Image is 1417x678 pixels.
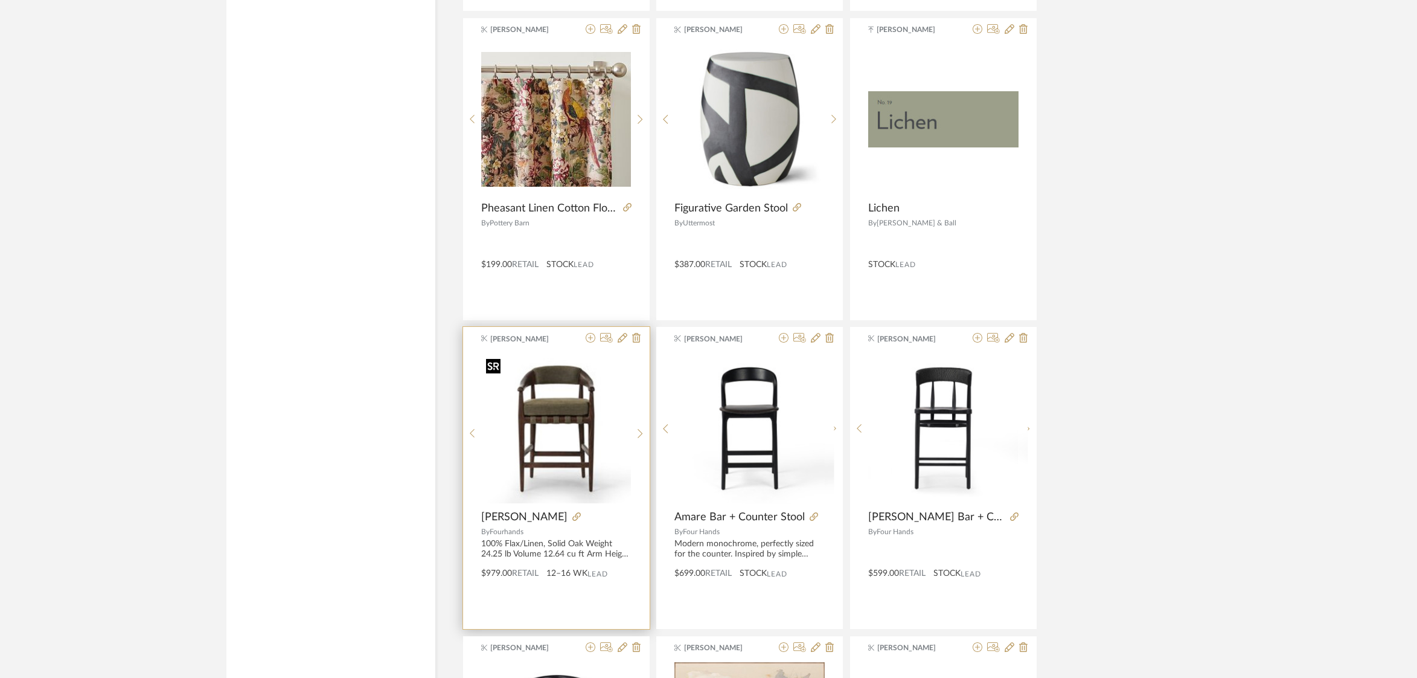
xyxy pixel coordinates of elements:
span: Uttermost [683,219,715,227]
span: [PERSON_NAME] [877,334,953,344]
span: Retail [705,260,732,269]
span: $387.00 [674,260,705,269]
img: Dane Stool [481,354,631,503]
img: Figurative Garden Stool [675,45,825,195]
img: Pheasant Linen Cotton Floral Curtain [481,52,631,187]
span: Pottery Barn [490,219,529,227]
span: STOCK [546,259,574,271]
span: Lichen [868,202,900,215]
div: Modern monochrome, perfectly sized for the counter. Inspired by simple Scandinavian styling, blac... [674,539,825,560]
span: [PERSON_NAME] [490,334,566,344]
span: [PERSON_NAME] Bar + Counter Stool [868,511,1005,524]
span: $199.00 [481,260,512,269]
span: Lead [574,260,594,269]
span: Lead [587,570,608,578]
span: $599.00 [868,569,899,578]
span: Amare Bar + Counter Stool [674,511,805,524]
span: Lead [961,570,981,578]
span: By [481,528,490,535]
div: 0 [481,353,631,504]
div: 100% Flax/Linen, Solid Oak Weight 24.25 lb Volume 12.64 cu ft Arm Height from Floor 31.69" Arm He... [481,539,632,560]
span: [PERSON_NAME] [684,334,760,344]
span: [PERSON_NAME] [877,24,953,35]
span: STOCK [933,567,961,580]
span: STOCK [740,567,767,580]
span: Lead [895,260,916,269]
span: [PERSON_NAME] [877,642,953,653]
span: [PERSON_NAME] [684,642,760,653]
span: Four Hands [877,528,913,535]
span: Pheasant Linen Cotton Floral Curtain [481,202,618,215]
img: Lichen [868,91,1019,148]
span: By [674,528,683,535]
span: Retail [512,260,539,269]
span: [PERSON_NAME] [490,642,566,653]
span: Retail [705,569,732,578]
span: $699.00 [674,569,705,578]
span: STOCK [868,259,895,271]
span: [PERSON_NAME] & Ball [877,219,956,227]
span: 12–16 WK [546,567,587,580]
span: [PERSON_NAME] [490,24,566,35]
span: $979.00 [481,569,512,578]
img: Amare Bar + Counter Stool [675,354,825,503]
span: Retail [512,569,539,578]
span: By [868,219,877,227]
span: Lead [767,260,787,269]
span: [PERSON_NAME] [481,511,568,524]
span: By [481,219,490,227]
img: Buxton Bar + Counter Stool [868,354,1018,503]
span: Lead [767,570,787,578]
span: Figurative Garden Stool [674,202,788,215]
span: By [674,219,683,227]
span: STOCK [740,259,767,271]
span: Fourhands [490,528,523,535]
span: By [868,528,877,535]
span: Four Hands [683,528,720,535]
span: Retail [899,569,926,578]
span: [PERSON_NAME] [684,24,760,35]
